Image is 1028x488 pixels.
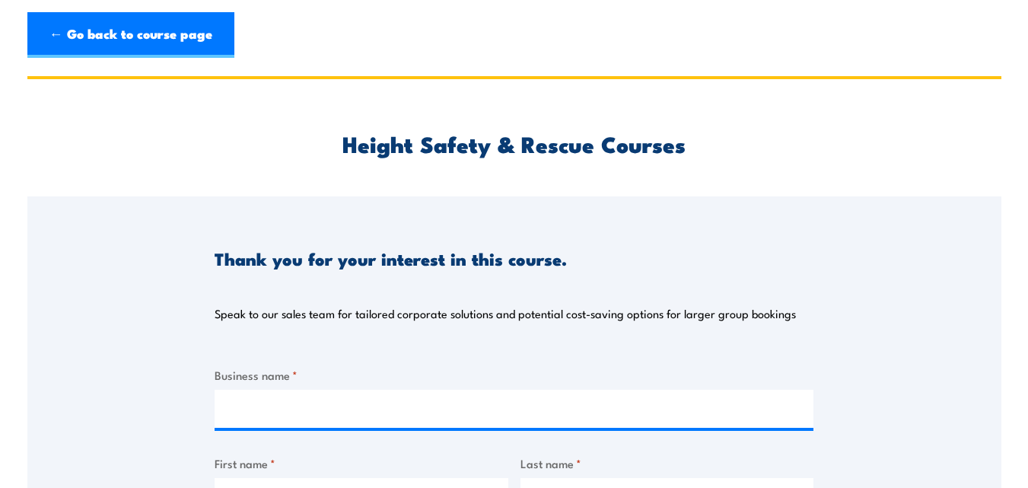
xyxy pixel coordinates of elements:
label: First name [215,455,508,472]
label: Last name [520,455,814,472]
a: ← Go back to course page [27,12,234,58]
p: Speak to our sales team for tailored corporate solutions and potential cost-saving options for la... [215,306,796,321]
h2: Height Safety & Rescue Courses [215,133,813,153]
label: Business name [215,366,813,384]
h3: Thank you for your interest in this course. [215,250,567,267]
